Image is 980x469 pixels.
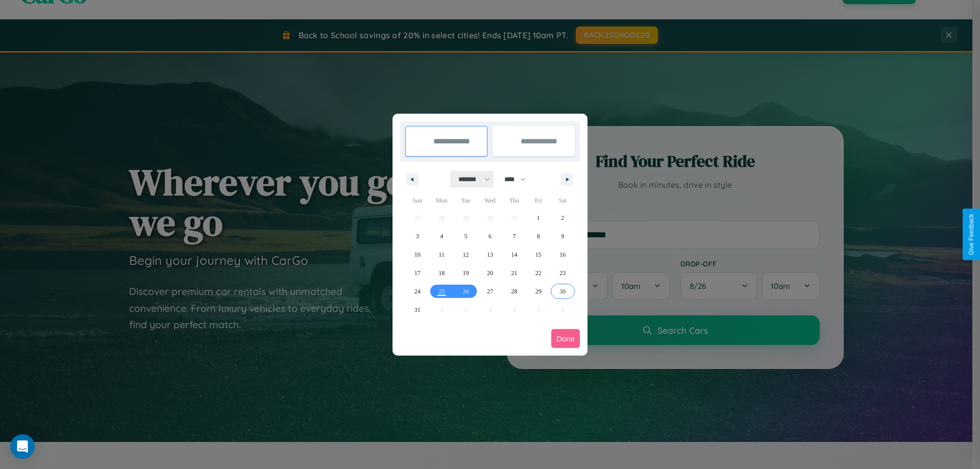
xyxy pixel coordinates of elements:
button: 25 [429,282,453,301]
span: 21 [511,264,517,282]
button: 14 [502,245,526,264]
button: 8 [526,227,550,245]
span: Fri [526,192,550,209]
span: 9 [561,227,564,245]
button: 29 [526,282,550,301]
span: 25 [438,282,445,301]
button: 2 [551,209,575,227]
button: 21 [502,264,526,282]
div: Give Feedback [968,214,975,255]
span: 7 [512,227,516,245]
span: 31 [414,301,421,319]
button: 6 [478,227,502,245]
span: 30 [559,282,566,301]
span: Mon [429,192,453,209]
button: 20 [478,264,502,282]
span: 23 [559,264,566,282]
button: 31 [405,301,429,319]
span: 29 [535,282,542,301]
span: 14 [511,245,517,264]
div: Open Intercom Messenger [10,434,35,459]
button: 22 [526,264,550,282]
button: 16 [551,245,575,264]
span: 11 [438,245,445,264]
span: Tue [454,192,478,209]
button: 7 [502,227,526,245]
span: 19 [463,264,469,282]
span: 15 [535,245,542,264]
button: 13 [478,245,502,264]
button: 23 [551,264,575,282]
span: 12 [463,245,469,264]
span: 22 [535,264,542,282]
span: 26 [463,282,469,301]
button: 9 [551,227,575,245]
button: 4 [429,227,453,245]
span: Thu [502,192,526,209]
button: 12 [454,245,478,264]
button: 24 [405,282,429,301]
button: 19 [454,264,478,282]
button: 27 [478,282,502,301]
button: 17 [405,264,429,282]
button: 1 [526,209,550,227]
button: 11 [429,245,453,264]
button: 18 [429,264,453,282]
span: 6 [488,227,492,245]
button: Done [551,329,580,348]
button: 15 [526,245,550,264]
button: 10 [405,245,429,264]
button: 5 [454,227,478,245]
span: 16 [559,245,566,264]
span: 2 [561,209,564,227]
span: 10 [414,245,421,264]
span: Sat [551,192,575,209]
span: 27 [487,282,493,301]
button: 26 [454,282,478,301]
span: 24 [414,282,421,301]
span: 20 [487,264,493,282]
span: Wed [478,192,502,209]
span: 1 [537,209,540,227]
span: 17 [414,264,421,282]
span: Sun [405,192,429,209]
span: 4 [440,227,443,245]
span: 28 [511,282,517,301]
span: 8 [537,227,540,245]
span: 13 [487,245,493,264]
button: 3 [405,227,429,245]
span: 18 [438,264,445,282]
button: 30 [551,282,575,301]
button: 28 [502,282,526,301]
span: 3 [416,227,419,245]
span: 5 [464,227,468,245]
